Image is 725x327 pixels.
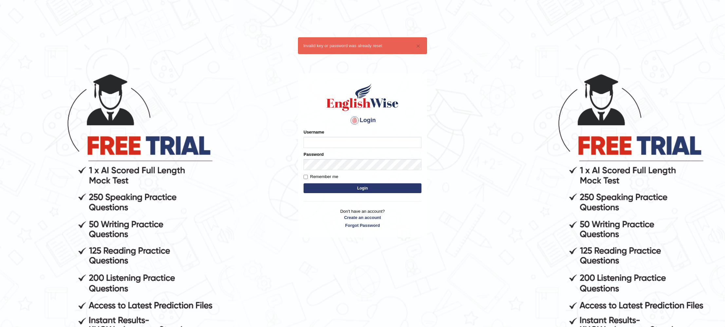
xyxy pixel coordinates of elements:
button: Login [304,183,421,193]
a: Forgot Password [304,222,421,228]
p: Don't have an account? [304,208,421,228]
label: Password [304,151,324,157]
a: Create an account [304,214,421,221]
button: × [416,43,420,49]
div: Invalid key or password was already reset [298,37,427,54]
h4: Login [304,115,421,126]
input: Remember me [304,175,308,179]
label: Remember me [304,173,338,180]
label: Username [304,129,324,135]
img: Logo of English Wise sign in for intelligent practice with AI [325,82,400,112]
